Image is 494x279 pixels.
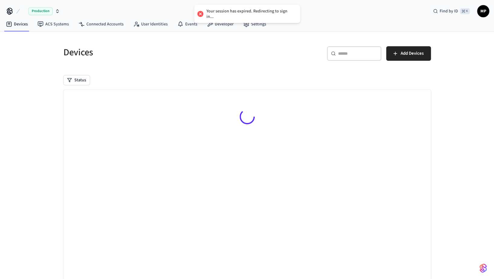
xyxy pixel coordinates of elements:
[386,46,431,61] button: Add Devices
[33,19,74,30] a: ACS Systems
[478,6,489,17] span: MP
[173,19,202,30] a: Events
[74,19,128,30] a: Connected Accounts
[63,75,90,85] button: Status
[128,19,173,30] a: User Identities
[479,263,487,273] img: SeamLogoGradient.69752ec5.svg
[440,8,458,14] span: Find by ID
[477,5,489,17] button: MP
[460,8,470,14] span: ⌘ K
[206,8,294,19] div: Your session has expired. Redirecting to sign in...
[428,6,475,17] div: Find by ID⌘ K
[202,19,238,30] a: Developer
[238,19,271,30] a: Settings
[1,19,33,30] a: Devices
[28,7,53,15] span: Production
[63,46,244,59] h5: Devices
[401,50,424,57] span: Add Devices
